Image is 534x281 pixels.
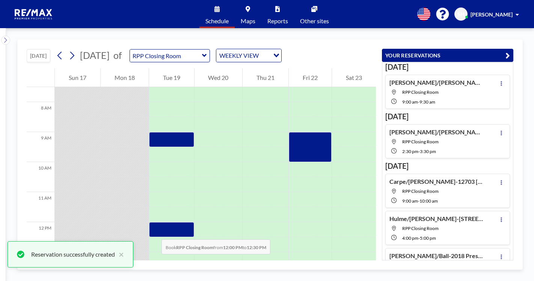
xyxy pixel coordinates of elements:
input: RPP Closing Room [130,50,202,62]
span: RPP Closing Room [402,188,439,194]
div: 9 AM [27,132,54,162]
h3: [DATE] [385,112,510,121]
h3: [DATE] [385,62,510,72]
div: Search for option [216,49,281,62]
span: 9:00 AM [402,99,418,105]
span: Book from to [161,239,270,254]
span: 3:30 PM [420,149,436,154]
div: Tue 19 [149,68,194,87]
div: Reservation successfully created [31,250,115,259]
div: 10 AM [27,162,54,192]
button: YOUR RESERVATIONS [382,49,513,62]
input: Search for option [261,51,269,60]
button: close [115,250,124,259]
div: Sun 17 [55,68,100,87]
div: Fri 22 [289,68,332,87]
span: RPP Closing Room [402,139,439,144]
span: Schedule [205,18,229,24]
div: Sat 23 [332,68,376,87]
img: organization-logo [12,7,56,22]
span: [DATE] [80,50,110,61]
span: 10:00 AM [419,198,438,204]
span: 9:30 AM [419,99,435,105]
div: 11 AM [27,192,54,222]
span: Other sites [300,18,329,24]
button: [DATE] [27,49,50,62]
div: Wed 20 [195,68,243,87]
span: 4:00 PM [402,235,418,241]
h3: [DATE] [385,161,510,171]
span: Reports [267,18,288,24]
span: of [113,50,122,61]
span: - [418,235,420,241]
h4: [PERSON_NAME]/[PERSON_NAME] Trust-[STREET_ADDRESS][PERSON_NAME] -[PERSON_NAME] [389,128,483,136]
span: Maps [241,18,255,24]
div: 7 AM [27,72,54,102]
span: RPP Closing Room [402,225,439,231]
span: - [418,99,419,105]
b: RPP Closing Room [176,245,213,250]
span: [PERSON_NAME] [471,11,513,18]
div: Mon 18 [101,68,149,87]
div: 8 AM [27,102,54,132]
span: RPP Closing Room [402,89,439,95]
span: WEEKLY VIEW [218,51,260,60]
h4: Carpe/[PERSON_NAME]-12703 [GEOGRAPHIC_DATA] Dr-[PERSON_NAME] [389,178,483,185]
span: 9:00 AM [402,198,418,204]
span: SH [457,11,465,18]
span: - [418,198,419,204]
span: 2:30 PM [402,149,418,154]
b: 12:00 PM [223,245,243,250]
h4: Hulme/[PERSON_NAME]-[STREET_ADDRESS][PERSON_NAME] Sipes [389,215,483,222]
h4: [PERSON_NAME]/[PERSON_NAME]-[STREET_ADDRESS] Seller Only [PERSON_NAME] -[PERSON_NAME] [389,79,483,86]
b: 12:30 PM [247,245,266,250]
div: Thu 21 [243,68,288,87]
div: 12 PM [27,222,54,252]
span: 5:00 PM [420,235,436,241]
span: - [418,149,420,154]
h4: [PERSON_NAME]/Ball-2018 Prestwick Dr-[PERSON_NAME] [389,252,483,260]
